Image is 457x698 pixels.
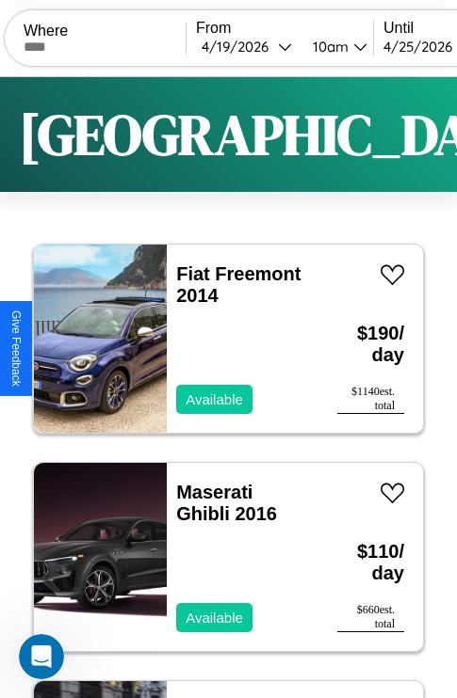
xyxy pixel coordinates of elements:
p: Available [186,605,243,630]
div: 10am [303,38,353,56]
label: Where [24,23,186,40]
div: $ 1140 est. total [337,385,404,414]
a: Maserati Ghibli 2016 [176,482,277,524]
div: 4 / 19 / 2026 [202,38,278,56]
iframe: Intercom live chat [19,634,64,679]
label: From [196,20,373,37]
button: 4/19/2026 [196,37,298,56]
p: Available [186,387,243,412]
a: Fiat Freemont 2014 [176,263,301,306]
div: Give Feedback [9,310,23,387]
button: 10am [298,37,373,56]
h3: $ 110 / day [337,522,404,603]
div: $ 660 est. total [337,603,404,632]
h3: $ 190 / day [337,304,404,385]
